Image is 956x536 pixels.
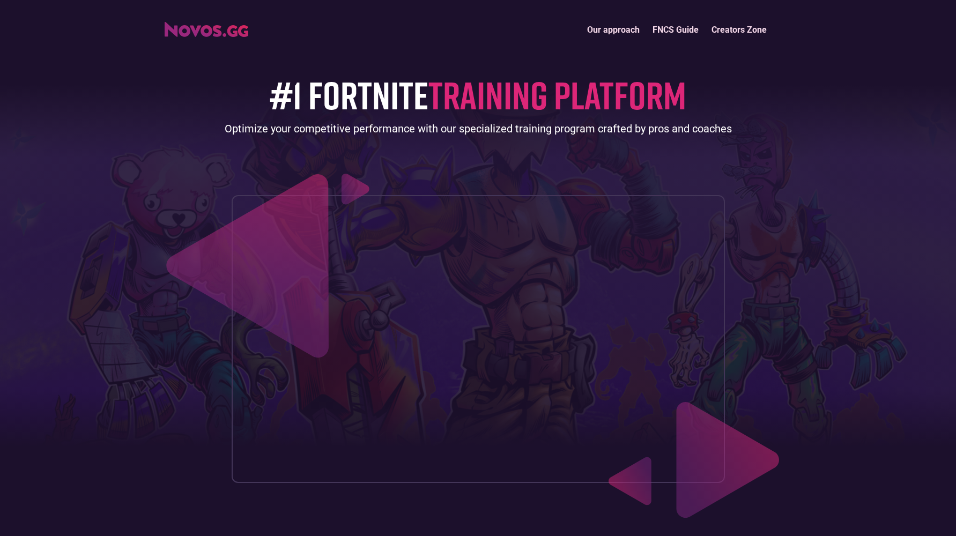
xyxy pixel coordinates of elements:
h1: #1 FORTNITE [270,73,686,116]
span: TRAINING PLATFORM [428,71,686,118]
a: Our approach [581,18,646,41]
div: Optimize your competitive performance with our specialized training program crafted by pros and c... [225,121,732,136]
a: Creators Zone [705,18,773,41]
a: FNCS Guide [646,18,705,41]
iframe: Increase your placement in 14 days (Novos.gg) [241,204,716,473]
